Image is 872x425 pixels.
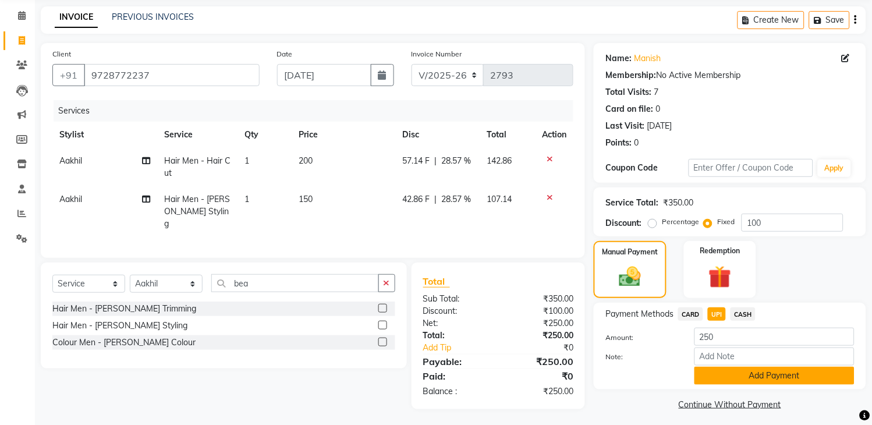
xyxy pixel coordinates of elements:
span: 28.57 % [442,193,472,206]
div: Discount: [605,217,641,229]
div: Coupon Code [605,162,689,174]
span: Payment Methods [605,308,674,320]
button: Create New [738,11,804,29]
div: [DATE] [647,120,672,132]
span: Hair Men - [PERSON_NAME] Styling [164,194,230,229]
div: Balance : [414,385,498,398]
span: Aakhil [59,155,82,166]
div: Total: [414,330,498,342]
th: Service [157,122,238,148]
div: Payable: [414,355,498,369]
label: Date [277,49,293,59]
span: 1 [245,155,250,166]
div: ₹0 [498,369,582,383]
div: Membership: [605,69,656,82]
th: Qty [238,122,292,148]
div: Hair Men - [PERSON_NAME] Trimming [52,303,196,315]
span: 200 [299,155,313,166]
a: INVOICE [55,7,98,28]
span: Hair Men - Hair Cut [164,155,231,178]
div: Sub Total: [414,293,498,305]
span: 142.86 [487,155,512,166]
a: Continue Without Payment [596,399,864,411]
div: Card on file: [605,103,653,115]
span: CARD [678,307,703,321]
div: Colour Men - [PERSON_NAME] Colour [52,337,196,349]
span: | [435,155,437,167]
div: Name: [605,52,632,65]
th: Stylist [52,122,157,148]
label: Manual Payment [602,247,658,257]
span: | [435,193,437,206]
div: 7 [654,86,658,98]
span: 28.57 % [442,155,472,167]
div: Net: [414,317,498,330]
span: 1 [245,194,250,204]
div: Last Visit: [605,120,644,132]
div: Hair Men - [PERSON_NAME] Styling [52,320,187,332]
button: Save [809,11,850,29]
div: ₹350.00 [498,293,582,305]
label: Client [52,49,71,59]
div: Service Total: [605,197,658,209]
div: ₹100.00 [498,305,582,317]
div: Total Visits: [605,86,651,98]
label: Note: [597,352,686,362]
span: 150 [299,194,313,204]
a: Add Tip [414,342,512,354]
th: Total [480,122,535,148]
label: Invoice Number [412,49,462,59]
div: Services [54,100,582,122]
button: +91 [52,64,85,86]
span: 107.14 [487,194,512,204]
input: Amount [694,328,855,346]
div: ₹250.00 [498,385,582,398]
input: Search or Scan [211,274,379,292]
label: Redemption [700,246,740,256]
a: PREVIOUS INVOICES [112,12,194,22]
button: Add Payment [694,367,855,385]
label: Percentage [662,217,699,227]
label: Amount: [597,332,686,343]
input: Enter Offer / Coupon Code [689,159,813,177]
a: Manish [634,52,661,65]
input: Add Note [694,348,855,366]
input: Search by Name/Mobile/Email/Code [84,64,260,86]
th: Action [535,122,573,148]
div: 0 [655,103,660,115]
div: No Active Membership [605,69,855,82]
th: Price [292,122,396,148]
div: ₹250.00 [498,330,582,342]
span: 42.86 F [403,193,430,206]
div: Discount: [414,305,498,317]
button: Apply [818,160,851,177]
img: _cash.svg [612,264,647,289]
img: _gift.svg [701,263,738,291]
span: CASH [731,307,756,321]
div: ₹250.00 [498,355,582,369]
div: Points: [605,137,632,149]
span: Aakhil [59,194,82,204]
div: ₹250.00 [498,317,582,330]
span: Total [423,275,450,288]
div: ₹0 [512,342,582,354]
label: Fixed [717,217,735,227]
div: Paid: [414,369,498,383]
div: 0 [634,137,639,149]
div: ₹350.00 [663,197,693,209]
span: 57.14 F [403,155,430,167]
th: Disc [396,122,480,148]
span: UPI [708,307,726,321]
